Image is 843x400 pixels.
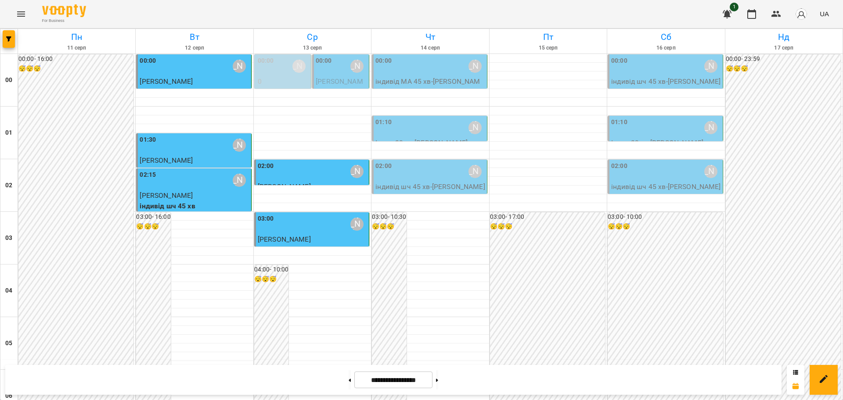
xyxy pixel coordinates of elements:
[375,118,392,127] label: 01:10
[730,3,739,11] span: 1
[258,161,274,171] label: 02:00
[491,30,605,44] h6: Пт
[140,191,193,200] span: [PERSON_NAME]
[136,212,170,222] h6: 03:00 - 16:00
[609,30,723,44] h6: Сб
[611,118,627,127] label: 01:10
[795,8,807,20] img: avatar_s.png
[258,214,274,224] label: 03:00
[350,218,364,231] div: Вовк Галина
[140,56,156,66] label: 00:00
[140,166,249,176] p: індивід шч 45 хв
[611,56,627,66] label: 00:00
[5,286,12,296] h6: 04
[254,275,288,284] h6: 😴😴😴
[611,182,721,192] p: індивід шч 45 хв - [PERSON_NAME]
[375,161,392,171] label: 02:00
[491,44,605,52] h6: 15 серп
[255,30,370,44] h6: Ср
[608,212,723,222] h6: 03:00 - 10:00
[42,18,86,24] span: For Business
[726,54,841,64] h6: 00:00 - 23:59
[611,76,721,87] p: індивід шч 45 хв - [PERSON_NAME]
[490,212,605,222] h6: 03:00 - 17:00
[140,156,193,164] span: [PERSON_NAME]
[140,170,156,180] label: 02:15
[490,222,605,232] h6: 😴😴😴
[316,77,363,96] span: [PERSON_NAME]
[468,121,482,134] div: Вовк Галина
[468,60,482,73] div: Вовк Галина
[816,6,832,22] button: UA
[140,201,249,211] p: індивід шч 45 хв
[233,60,246,73] div: Вовк Галина
[258,182,311,191] span: [PERSON_NAME]
[726,64,841,74] h6: 😴😴😴
[727,30,841,44] h6: Нд
[375,56,392,66] label: 00:00
[350,165,364,178] div: Вовк Галина
[704,121,717,134] div: Вовк Галина
[258,245,367,255] p: індивід МА 45 хв
[608,222,723,232] h6: 😴😴😴
[704,165,717,178] div: Вовк Галина
[5,233,12,243] h6: 03
[5,75,12,85] h6: 00
[19,30,134,44] h6: Пн
[468,165,482,178] div: Вовк Галина
[820,9,829,18] span: UA
[254,265,288,275] h6: 04:00 - 10:00
[258,56,274,66] label: 00:00
[11,4,32,25] button: Menu
[373,44,487,52] h6: 14 серп
[258,76,309,87] p: 0
[258,87,309,118] p: індивід шч 45 хв ([PERSON_NAME])
[258,235,311,243] span: [PERSON_NAME]
[140,135,156,145] label: 01:30
[140,77,193,86] span: [PERSON_NAME]
[373,30,487,44] h6: Чт
[704,60,717,73] div: Вовк Галина
[140,87,249,97] p: індивід МА 45 хв
[609,44,723,52] h6: 16 серп
[375,76,485,97] p: індивід МА 45 хв - [PERSON_NAME]
[137,30,252,44] h6: Вт
[316,56,332,66] label: 00:00
[375,138,485,148] p: Індив 30 хв - [PERSON_NAME]
[611,161,627,171] label: 02:00
[611,138,721,148] p: Індив 30 хв - [PERSON_NAME]
[255,44,370,52] h6: 13 серп
[350,60,364,73] div: Вовк Галина
[233,139,246,152] div: Вовк Галина
[372,212,406,222] h6: 03:00 - 10:30
[727,44,841,52] h6: 17 серп
[18,54,133,64] h6: 00:00 - 16:00
[19,44,134,52] h6: 11 серп
[292,60,306,73] div: Вовк Галина
[372,222,406,232] h6: 😴😴😴
[136,222,170,232] h6: 😴😴😴
[5,181,12,190] h6: 02
[233,174,246,187] div: Вовк Галина
[137,44,252,52] h6: 12 серп
[18,64,133,74] h6: 😴😴😴
[375,182,485,192] p: індивід шч 45 хв - [PERSON_NAME]
[42,4,86,17] img: Voopty Logo
[5,128,12,138] h6: 01
[5,339,12,348] h6: 05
